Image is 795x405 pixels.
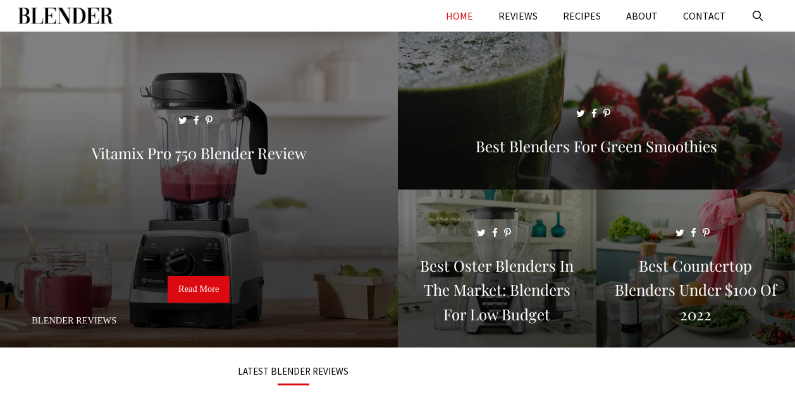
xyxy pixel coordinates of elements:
a: Best Countertop Blenders Under $100 of 2022 [596,332,795,345]
a: Read More [168,276,230,303]
a: Blender Reviews [32,315,116,325]
h3: LATEST BLENDER REVIEWS [34,366,553,376]
a: Best Oster Blenders in the Market: Blenders for Low Budget [398,332,596,345]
